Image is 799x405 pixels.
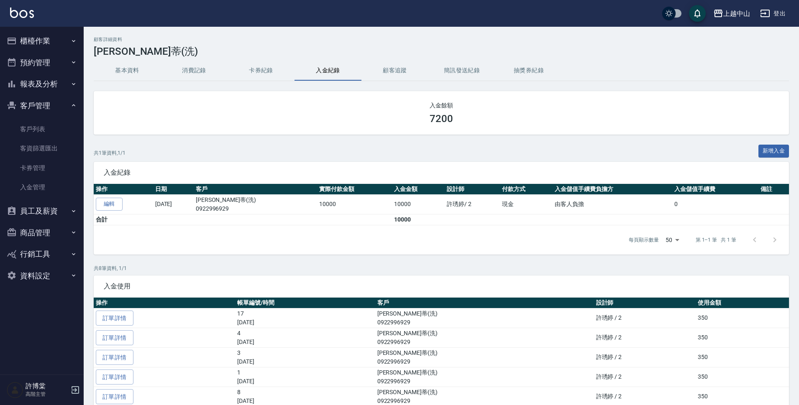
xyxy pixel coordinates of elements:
[295,61,361,81] button: 入金紀錄
[96,350,133,365] a: 訂單詳情
[161,61,228,81] button: 消費記錄
[317,194,392,214] td: 10000
[377,357,592,366] p: 0922996929
[96,369,133,385] a: 訂單詳情
[594,328,696,347] td: 許琇婷 / 2
[629,236,659,244] p: 每頁顯示數量
[662,229,682,251] div: 50
[3,178,80,197] a: 入金管理
[553,184,672,195] th: 入金儲值手續費負擔方
[375,308,594,328] td: [PERSON_NAME]蒂(洗)
[672,194,758,214] td: 0
[94,184,153,195] th: 操作
[3,52,80,74] button: 預約管理
[3,95,80,117] button: 客戶管理
[7,382,23,398] img: Person
[375,347,594,367] td: [PERSON_NAME]蒂(洗)
[430,113,453,125] h3: 7200
[495,61,562,81] button: 抽獎券紀錄
[235,347,375,367] td: 3
[757,6,789,21] button: 登出
[689,5,706,22] button: save
[392,214,445,225] td: 10000
[94,37,789,42] h2: 顧客詳細資料
[3,200,80,222] button: 員工及薪資
[3,222,80,244] button: 商品管理
[104,101,779,110] h2: 入金餘額
[3,243,80,265] button: 行銷工具
[96,389,133,405] a: 訂單詳情
[594,308,696,328] td: 許琇婷 / 2
[375,298,594,308] th: 客戶
[758,184,789,195] th: 備註
[96,311,133,326] a: 訂單詳情
[377,318,592,327] p: 0922996929
[3,158,80,178] a: 卡券管理
[153,194,194,214] td: [DATE]
[94,214,153,225] td: 合計
[710,5,753,22] button: 上越中山
[237,377,373,386] p: [DATE]
[500,184,553,195] th: 付款方式
[26,382,68,390] h5: 許博棠
[194,184,317,195] th: 客戶
[500,194,553,214] td: 現金
[428,61,495,81] button: 簡訊發送紀錄
[696,328,789,347] td: 350
[696,298,789,308] th: 使用金額
[96,330,133,346] a: 訂單詳情
[235,328,375,347] td: 4
[196,204,315,213] p: 0922996929
[26,390,68,398] p: 高階主管
[375,367,594,387] td: [PERSON_NAME]蒂(洗)
[594,298,696,308] th: 設計師
[377,377,592,386] p: 0922996929
[317,184,392,195] th: 實際付款金額
[445,184,500,195] th: 設計師
[104,168,779,177] span: 入金紀錄
[104,282,779,290] span: 入金使用
[696,236,736,244] p: 第 1–1 筆 共 1 筆
[375,328,594,347] td: [PERSON_NAME]蒂(洗)
[235,367,375,387] td: 1
[696,308,789,328] td: 350
[3,120,80,139] a: 客戶列表
[235,298,375,308] th: 帳單編號/時間
[723,8,750,19] div: 上越中山
[3,73,80,95] button: 報表及分析
[94,61,161,81] button: 基本資料
[758,145,789,158] button: 新增入金
[3,139,80,158] a: 客資篩選匯出
[553,194,672,214] td: 由客人負擔
[228,61,295,81] button: 卡券紀錄
[237,338,373,346] p: [DATE]
[237,357,373,366] p: [DATE]
[153,184,194,195] th: 日期
[94,265,789,272] p: 共 8 筆資料, 1 / 1
[392,194,445,214] td: 10000
[10,8,34,18] img: Logo
[696,347,789,367] td: 350
[235,308,375,328] td: 17
[3,265,80,287] button: 資料設定
[94,46,789,57] h3: [PERSON_NAME]蒂(洗)
[361,61,428,81] button: 顧客追蹤
[194,194,317,214] td: [PERSON_NAME]蒂(洗)
[392,184,445,195] th: 入金金額
[672,184,758,195] th: 入金儲值手續費
[594,347,696,367] td: 許琇婷 / 2
[3,30,80,52] button: 櫃檯作業
[237,318,373,327] p: [DATE]
[696,367,789,387] td: 350
[94,149,125,157] p: 共 1 筆資料, 1 / 1
[377,338,592,346] p: 0922996929
[594,367,696,387] td: 許琇婷 / 2
[445,194,500,214] td: 許琇婷 / 2
[94,298,235,308] th: 操作
[96,198,123,211] a: 編輯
